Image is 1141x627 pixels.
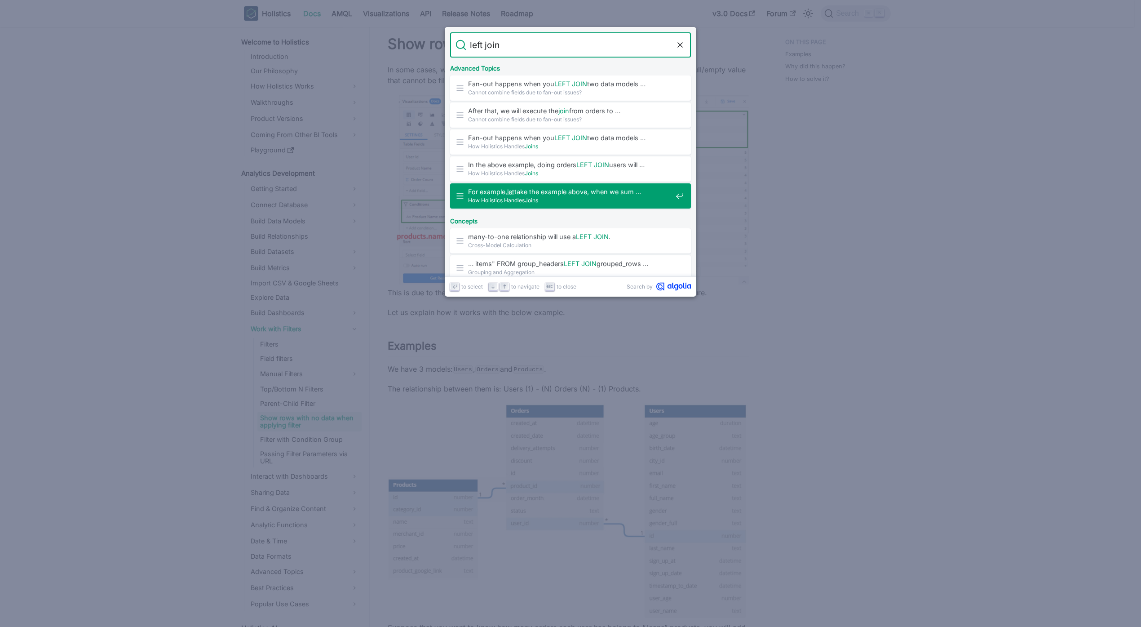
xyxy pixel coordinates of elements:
span: to navigate [511,282,540,291]
mark: LEFT [576,233,592,240]
mark: LEFT [554,80,570,88]
a: For example,lettake the example above, when we sum …How Holistics HandlesJoins [450,183,691,209]
a: After that, we will execute thejoinfrom orders to …Cannot combine fields due to fan-out issues? [450,102,691,128]
button: Clear the query [675,40,685,50]
svg: Enter key [451,283,458,290]
svg: Algolia [656,282,691,291]
a: Fan-out happens when youLEFT JOINtwo data models …Cannot combine fields due to fan-out issues? [450,76,691,101]
span: … items" FROM group_headers grouped_rows … [468,259,672,268]
svg: Escape key [546,283,553,290]
svg: Arrow down [490,283,496,290]
span: to close [557,282,576,291]
span: How Holistics Handles [468,169,672,178]
mark: Joins [525,170,538,177]
input: Search docs [466,32,675,58]
div: Advanced Topics [448,58,693,76]
a: Fan-out happens when youLEFT JOINtwo data models …How Holistics HandlesJoins [450,129,691,155]
span: For example, take the example above, when we sum … [468,187,672,196]
mark: JOIN [594,161,609,169]
mark: LEFT [554,134,570,142]
span: After that, we will execute the from orders to … [468,107,672,115]
mark: Joins [525,143,538,150]
a: many-to-one relationship will use aLEFT JOIN.Cross-Model Calculation [450,228,691,253]
mark: JOIN [581,260,597,267]
span: Fan-out happens when you two data models … [468,133,672,142]
span: to select [461,282,483,291]
mark: Joins [525,197,538,204]
mark: LEFT [564,260,579,267]
span: Cannot combine fields due to fan-out issues? [468,115,672,124]
mark: join [558,107,569,115]
span: Fan-out happens when you two data models … [468,80,672,88]
mark: LEFT [576,161,592,169]
mark: JOIN [572,80,587,88]
span: How Holistics Handles [468,196,672,205]
a: Search byAlgolia [627,282,691,291]
span: How Holistics Handles [468,142,672,151]
mark: JOIN [572,134,587,142]
a: In the above example, doing ordersLEFT JOINusers will …How Holistics HandlesJoins [450,156,691,182]
mark: JOIN [593,233,609,240]
span: In the above example, doing orders users will … [468,160,672,169]
span: Grouping and Aggregation [468,268,672,276]
div: Concepts [448,210,693,228]
span: many-to-one relationship will use a . [468,232,672,241]
span: Search by [627,282,653,291]
mark: let [507,188,514,196]
span: Cross-Model Calculation [468,241,672,249]
span: Cannot combine fields due to fan-out issues? [468,88,672,97]
a: … items" FROM group_headersLEFT JOINgrouped_rows …Grouping and Aggregation [450,255,691,280]
svg: Arrow up [501,283,508,290]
